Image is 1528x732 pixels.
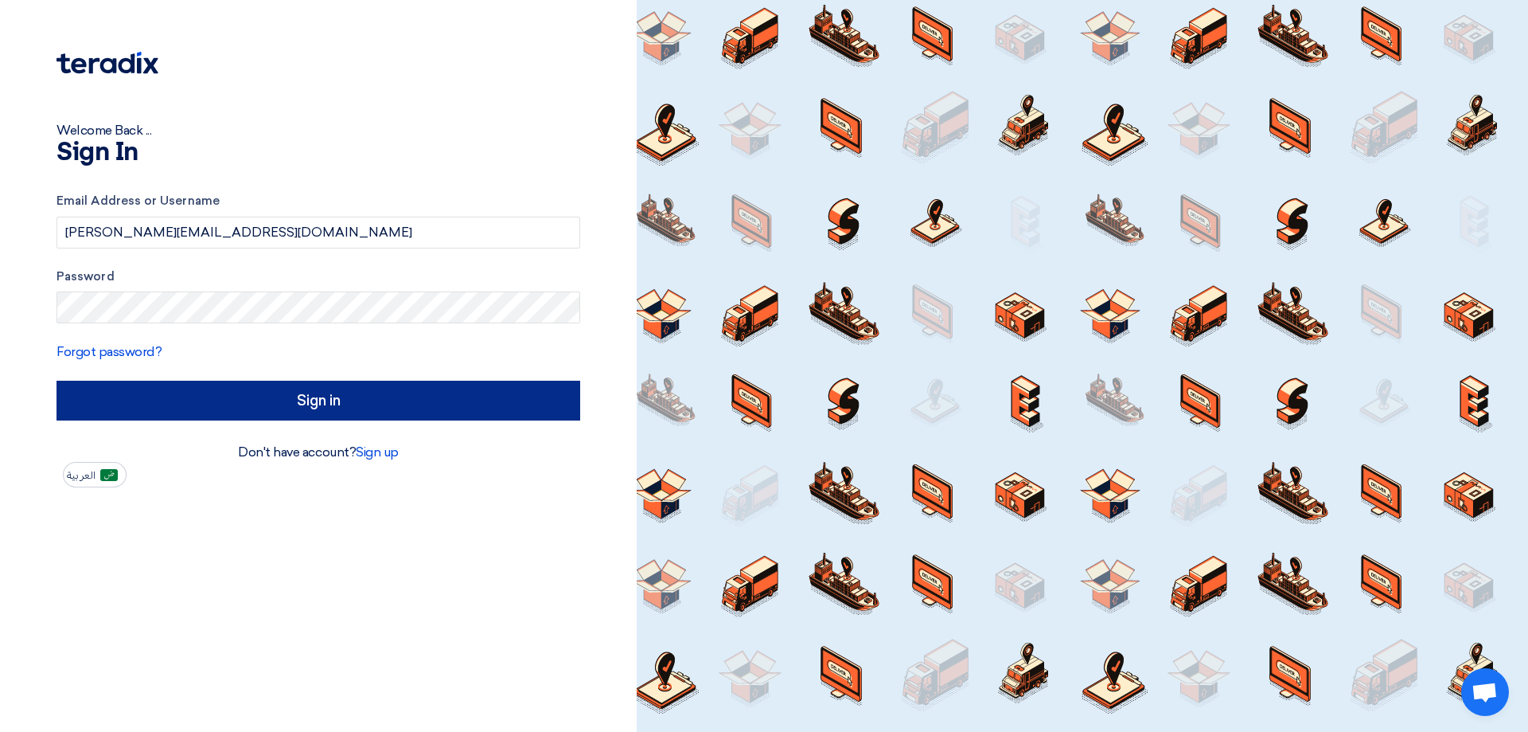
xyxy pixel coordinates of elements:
div: Welcome Back ... [57,121,580,140]
label: Email Address or Username [57,192,580,210]
img: ar-AR.png [100,469,118,481]
input: Sign in [57,381,580,421]
div: Don't have account? [57,443,580,462]
h1: Sign In [57,140,580,166]
input: Enter your business email or username [57,217,580,249]
a: Open chat [1461,668,1509,716]
label: Password [57,268,580,286]
img: Teradix logo [57,52,158,74]
span: العربية [67,470,95,481]
a: Forgot password? [57,344,162,359]
a: Sign up [356,444,399,460]
button: العربية [63,462,127,487]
